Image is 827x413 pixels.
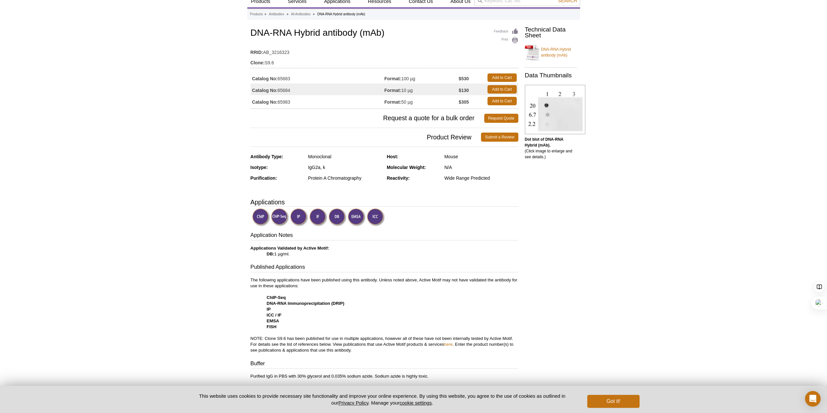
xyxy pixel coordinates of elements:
img: Immunoprecipitation Validated [290,208,308,226]
td: 10 µg [384,84,459,95]
div: N/A [444,164,518,170]
strong: Format: [384,87,401,93]
strong: Catalog No: [252,99,278,105]
strong: Isotype: [251,165,268,170]
td: S9.6 [251,56,518,66]
strong: DNA-RNA Immunoprecipitation (DRIP) [267,301,344,306]
span: Request a quote for a bulk order [251,114,484,123]
a: Add to Cart [487,73,517,82]
strong: FISH [267,324,277,329]
p: Purified IgG in PBS with 30% glycerol and 0.035% sodium azide. Sodium azide is highly toxic. [251,373,518,379]
strong: DB: [267,252,274,256]
h2: Data Thumbnails [525,72,577,78]
h3: Applications [251,197,518,207]
strong: Reactivity: [387,175,410,181]
p: This website uses cookies to provide necessary site functionality and improve your online experie... [188,393,577,406]
strong: $530 [459,76,469,82]
a: Add to Cart [487,85,517,94]
span: Product Review [251,133,481,142]
p: 1 µg/ml. [251,245,518,257]
strong: Clone: [251,60,265,66]
a: All Antibodies [291,11,310,17]
img: ChIP-Seq Validated [271,208,289,226]
div: IgG2a, k [308,164,382,170]
img: Immunofluorescence Validated [309,208,327,226]
strong: Format: [384,76,401,82]
p: (Click image to enlarge and see details.) [525,136,577,160]
img: Electrophoretic Mobility Shift Assay Validated [348,208,366,226]
td: 50 µg [384,95,459,107]
h1: DNA-RNA Hybrid antibody (mAb) [251,28,518,39]
strong: ICC / IF [267,313,281,317]
h2: Technical Data Sheet [525,27,577,38]
a: Products [250,11,263,17]
div: Mouse [444,154,518,160]
strong: Molecular Weight: [387,165,426,170]
img: Immunocytochemistry Validated [367,208,385,226]
a: Feedback [494,28,518,35]
button: cookie settings [399,400,432,406]
li: » [287,12,289,16]
li: » [313,12,315,16]
strong: Antibody Type: [251,154,283,159]
img: ChIP Validated [252,208,270,226]
b: Dot blot of DNA-RNA Hybrid (mAb). [525,137,563,148]
td: 65683 [251,72,384,84]
li: » [265,12,266,16]
strong: Catalog No: [252,76,278,82]
a: Antibodies [269,11,284,17]
strong: ChIP-Seq [267,295,286,300]
button: Got it! [587,395,639,408]
div: Monoclonal [308,154,382,160]
td: 65684 [251,84,384,95]
div: Protein A Chromatography [308,175,382,181]
a: here [444,342,452,347]
td: 65983 [251,95,384,107]
b: Applications Validated by Active Motif: [251,246,329,251]
h3: Published Applications [251,263,518,272]
strong: IP [267,307,271,312]
a: DNA-RNA Hybrid antibody (mAb) [525,43,577,62]
strong: Purification: [251,175,277,181]
strong: RRID: [251,49,263,55]
strong: Format: [384,99,401,105]
td: AB_3216323 [251,45,518,56]
a: Print [494,37,518,44]
strong: $305 [459,99,469,105]
a: Add to Cart [487,97,517,105]
strong: $130 [459,87,469,93]
li: DNA-RNA Hybrid antibody (mAb) [317,12,365,16]
strong: Catalog No: [252,87,278,93]
a: Privacy Policy [338,400,368,406]
strong: EMSA [267,318,279,323]
img: Dot Blot Validated [329,208,346,226]
td: 100 µg [384,72,459,84]
strong: Host: [387,154,398,159]
div: Open Intercom Messenger [805,391,821,407]
img: DNA-RNA Hybrid (mAb) tested by dot blot analysis. [525,85,585,134]
p: The following applications have been published using this antibody. Unless noted above, Active Mo... [251,277,518,353]
div: Wide Range Predicted [444,175,518,181]
h3: Application Notes [251,231,518,240]
h3: Buffer [251,360,518,369]
a: Request Quote [484,114,518,123]
a: Submit a Review [481,133,518,142]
